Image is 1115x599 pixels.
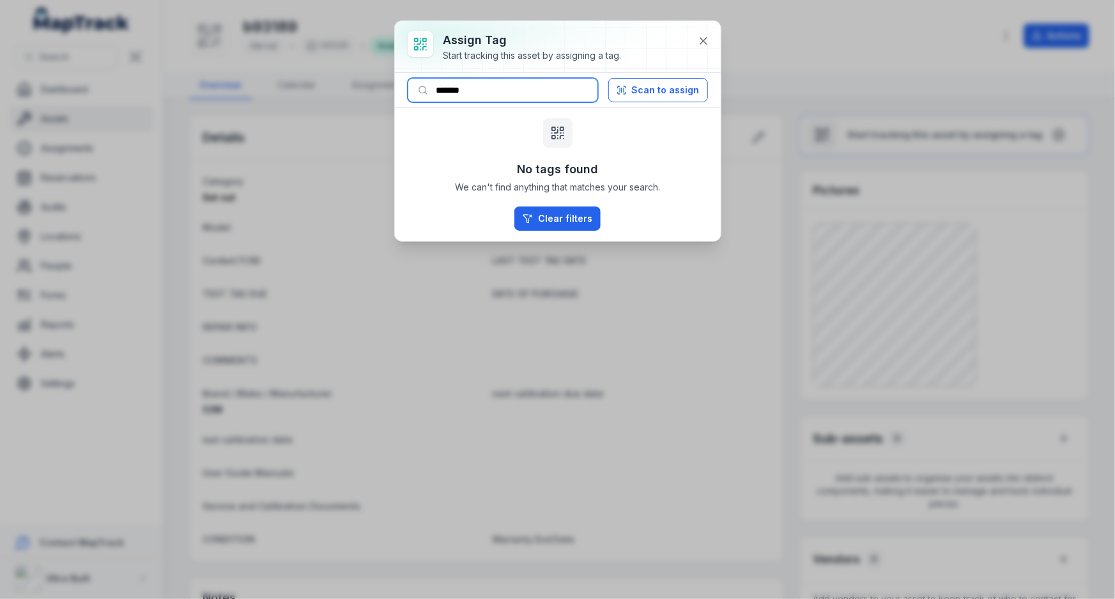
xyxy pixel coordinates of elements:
h3: Assign tag [443,31,622,49]
div: Start tracking this asset by assigning a tag. [443,49,622,62]
button: Clear filters [514,206,601,231]
span: We can't find anything that matches your search. [455,181,660,194]
button: Scan to assign [608,78,708,102]
h3: No tags found [517,160,598,178]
